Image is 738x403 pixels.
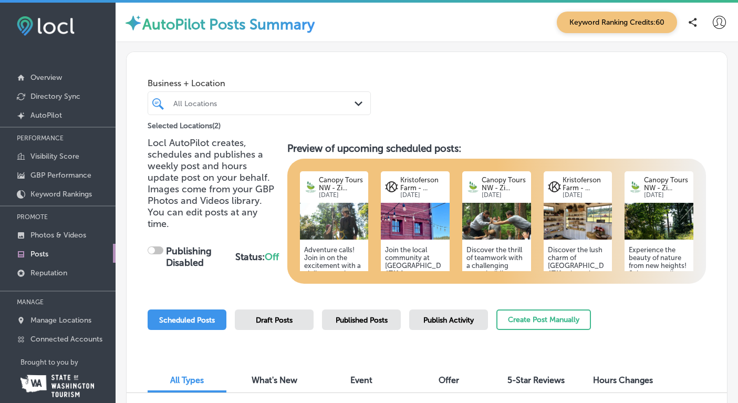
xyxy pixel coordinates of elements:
[548,180,561,193] img: logo
[563,192,608,199] p: [DATE]
[381,203,450,240] img: 5809cd6a-dd3c-4015-bc08-d2c85e1cb2bdIMG_4867.jpg
[20,358,116,366] p: Brought to you by
[30,171,91,180] p: GBP Performance
[629,180,642,193] img: logo
[593,375,653,385] span: Hours Changes
[142,16,315,33] label: AutoPilot Posts Summary
[304,180,317,193] img: logo
[30,250,48,259] p: Posts
[548,246,608,364] h5: Discover the lush charm of [GEOGRAPHIC_DATA], where the farm stand showcases fresh, organic produ...
[30,231,86,240] p: Photos & Videos
[148,117,221,130] p: Selected Locations ( 2 )
[400,176,445,192] p: Kristoferson Farm - ...
[557,12,677,33] span: Keyword Ranking Credits: 60
[385,246,445,364] h5: Join the local community at [GEOGRAPHIC_DATA] for an unforgettable event! Whether planning a wedd...
[235,251,279,263] strong: Status:
[629,246,689,364] h5: Experience the beauty of nature from new heights! Join a rewarding zipline tour that brings famil...
[482,176,527,192] p: Canopy Tours NW - Zi...
[300,203,369,240] img: 0451dddd-b274-40a8-bc7e-8b8a548dc427DSC_8340.jpg
[148,137,274,206] span: Locl AutoPilot creates, schedules and publishes a weekly post and hours update post on your behal...
[265,251,279,263] span: Off
[507,375,565,385] span: 5-Star Reviews
[20,375,94,397] img: Washington Tourism
[173,99,356,108] div: All Locations
[336,316,388,325] span: Published Posts
[644,192,689,199] p: [DATE]
[287,142,706,154] h3: Preview of upcoming scheduled posts:
[319,176,364,192] p: Canopy Tours NW - Zi...
[159,316,215,325] span: Scheduled Posts
[563,176,608,192] p: Kristoferson Farm - ...
[644,176,689,192] p: Canopy Tours NW - Zi...
[625,203,693,240] img: 86e0eab9-35c0-4e44-9c45-6b8ebe958c43_DSC0091.jpg
[148,78,371,88] span: Business + Location
[170,375,204,385] span: All Types
[30,111,62,120] p: AutoPilot
[319,192,364,199] p: [DATE]
[304,246,365,364] h5: Adventure calls! Join in on the excitement with a zipline tour that showcases the beauty of the [...
[30,152,79,161] p: Visibility Score
[30,190,92,199] p: Keyword Rankings
[439,375,459,385] span: Offer
[385,180,398,193] img: logo
[30,92,80,101] p: Directory Sync
[462,203,531,240] img: 659965f8-96b9-49eb-9a81-9d2a1f8785afIMG_90762.jpg
[466,180,480,193] img: logo
[466,246,527,364] h5: Discover the thrill of teamwork with a challenging team-building course! Perfect for corporate ou...
[30,316,91,325] p: Manage Locations
[423,316,474,325] span: Publish Activity
[166,245,212,268] strong: Publishing Disabled
[17,16,75,36] img: fda3e92497d09a02dc62c9cd864e3231.png
[252,375,297,385] span: What's New
[148,206,257,230] span: You can edit posts at any time.
[30,335,102,344] p: Connected Accounts
[544,203,612,240] img: 1744720092badae4ec-c3fc-4239-b1e8-ad70a1b06831_814344A9-4573-4ED2-B371-A14F0AF09BB5.jpeg
[124,14,142,32] img: autopilot-icon
[400,192,445,199] p: [DATE]
[30,268,67,277] p: Reputation
[30,73,62,82] p: Overview
[482,192,527,199] p: [DATE]
[350,375,372,385] span: Event
[496,309,591,330] button: Create Post Manually
[256,316,293,325] span: Draft Posts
